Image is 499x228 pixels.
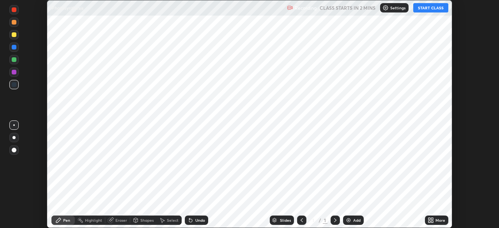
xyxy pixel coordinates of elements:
img: class-settings-icons [382,5,389,11]
div: Eraser [115,218,127,222]
p: Settings [390,6,405,10]
button: START CLASS [413,3,448,12]
img: add-slide-button [345,217,352,223]
div: / [319,218,321,223]
div: Highlight [85,218,102,222]
div: Slides [280,218,291,222]
div: Add [353,218,361,222]
div: More [435,218,445,222]
div: Shapes [140,218,154,222]
img: recording.375f2c34.svg [287,5,293,11]
p: Recording [295,5,317,11]
div: 1 [323,217,327,224]
div: 1 [310,218,317,223]
div: Select [167,218,179,222]
h5: CLASS STARTS IN 2 MINS [320,4,375,11]
p: Photosynthesis [51,5,83,11]
div: Pen [63,218,70,222]
div: Undo [195,218,205,222]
